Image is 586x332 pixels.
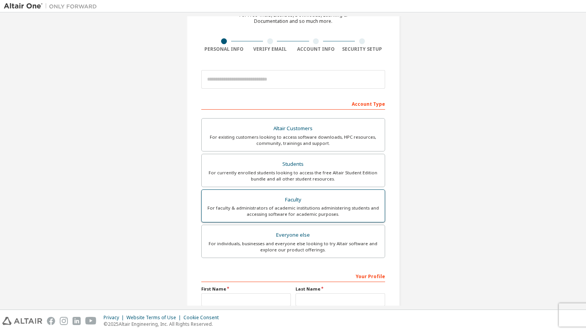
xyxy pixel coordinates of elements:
div: For currently enrolled students looking to access the free Altair Student Edition bundle and all ... [206,170,380,182]
div: Cookie Consent [183,315,223,321]
div: Faculty [206,194,380,205]
img: facebook.svg [47,317,55,325]
img: linkedin.svg [73,317,81,325]
div: Students [206,159,380,170]
div: Everyone else [206,230,380,241]
div: For Free Trials, Licenses, Downloads, Learning & Documentation and so much more. [239,12,347,24]
div: Account Info [293,46,339,52]
div: For individuals, businesses and everyone else looking to try Altair software and explore our prod... [206,241,380,253]
img: youtube.svg [85,317,97,325]
label: First Name [201,286,291,292]
div: Privacy [104,315,126,321]
div: For existing customers looking to access software downloads, HPC resources, community, trainings ... [206,134,380,146]
div: For faculty & administrators of academic institutions administering students and accessing softwa... [206,205,380,217]
img: Altair One [4,2,101,10]
div: Personal Info [201,46,247,52]
div: Altair Customers [206,123,380,134]
p: © 2025 Altair Engineering, Inc. All Rights Reserved. [104,321,223,327]
div: Your Profile [201,270,385,282]
img: altair_logo.svg [2,317,42,325]
div: Verify Email [247,46,293,52]
label: Last Name [296,286,385,292]
div: Account Type [201,97,385,110]
img: instagram.svg [60,317,68,325]
div: Website Terms of Use [126,315,183,321]
div: Security Setup [339,46,385,52]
